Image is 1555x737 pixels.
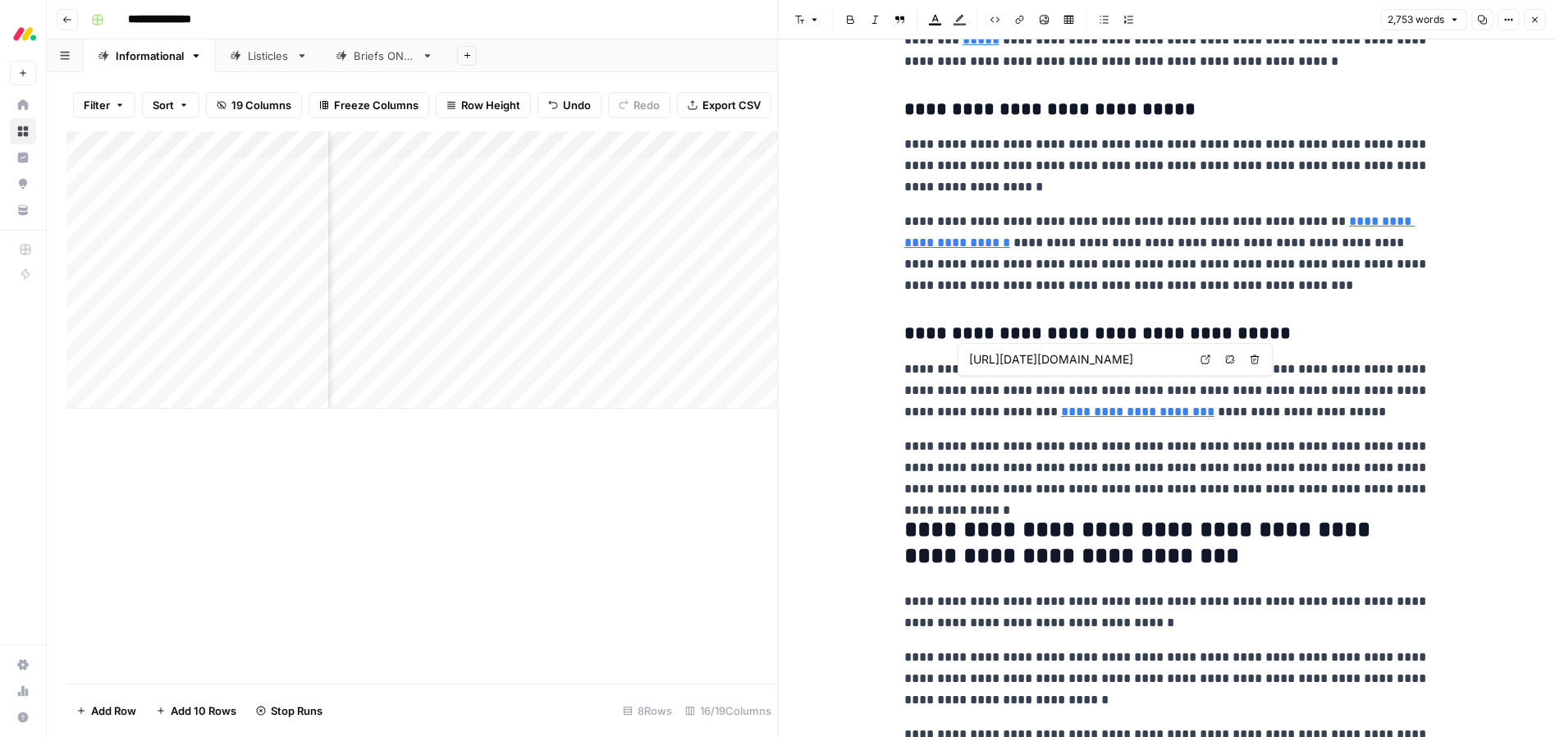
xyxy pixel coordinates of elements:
span: 2,753 words [1388,12,1444,27]
a: Briefs ONLY [322,39,447,72]
button: Add 10 Rows [146,698,246,724]
button: Help + Support [10,704,36,730]
span: Undo [563,97,591,113]
button: Freeze Columns [309,92,429,118]
button: 2,753 words [1380,9,1466,30]
div: 16/19 Columns [679,698,778,724]
button: Export CSV [677,92,771,118]
a: Browse [10,118,36,144]
a: Opportunities [10,171,36,197]
button: Add Row [66,698,146,724]
button: Stop Runs [246,698,332,724]
button: Undo [537,92,601,118]
div: 8 Rows [616,698,679,724]
span: Add 10 Rows [171,703,236,719]
a: Usage [10,678,36,704]
a: Settings [10,652,36,678]
button: Sort [142,92,199,118]
a: Home [10,92,36,118]
a: Informational [84,39,216,72]
img: Monday.com Logo [10,19,39,48]
button: Redo [608,92,670,118]
span: Redo [633,97,660,113]
div: Informational [116,48,184,64]
span: Freeze Columns [334,97,418,113]
span: Sort [153,97,174,113]
span: Filter [84,97,110,113]
span: Export CSV [702,97,761,113]
div: Listicles [248,48,290,64]
span: 19 Columns [231,97,291,113]
button: Row Height [436,92,531,118]
button: Workspace: Monday.com [10,13,36,54]
div: Briefs ONLY [354,48,415,64]
a: Listicles [216,39,322,72]
span: Stop Runs [271,703,322,719]
button: 19 Columns [206,92,302,118]
span: Add Row [91,703,136,719]
button: Filter [73,92,135,118]
span: Row Height [461,97,520,113]
a: Your Data [10,197,36,223]
a: Insights [10,144,36,171]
